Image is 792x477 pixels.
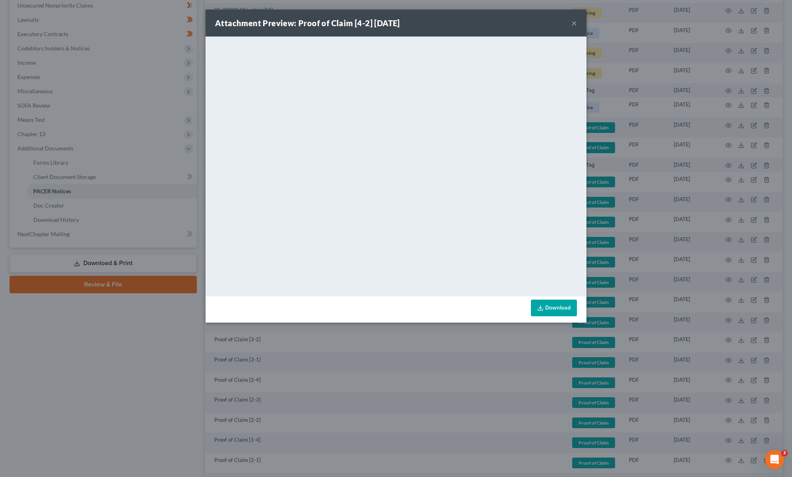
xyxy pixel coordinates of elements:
[531,300,577,316] a: Download
[206,37,586,294] iframe: <object ng-attr-data='[URL][DOMAIN_NAME]' type='application/pdf' width='100%' height='650px'></ob...
[571,18,577,28] button: ×
[781,450,788,456] span: 3
[215,18,400,28] strong: Attachment Preview: Proof of Claim [4-2] [DATE]
[765,450,784,469] iframe: Intercom live chat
